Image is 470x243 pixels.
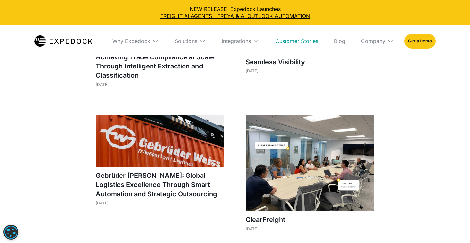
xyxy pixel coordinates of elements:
[361,38,385,44] div: Company
[96,201,224,205] div: [DATE]
[96,115,224,212] a: Gebrüder [PERSON_NAME]: Global Logistics Excellence Through Smart Automation and Strategic Outsou...
[270,25,323,57] a: Customer Stories
[246,215,374,224] h1: ClearFreight
[5,5,465,20] div: NEW RELEASE: Expedock Launches
[356,25,399,57] div: Company
[175,38,197,44] div: Solutions
[112,38,150,44] div: Why Expedock
[96,82,224,87] div: [DATE]
[404,34,436,49] a: Get a Demo
[96,171,224,199] h1: Gebrüder [PERSON_NAME]: Global Logistics Excellence Through Smart Automation and Strategic Outsou...
[329,25,351,57] a: Blog
[246,68,374,73] div: [DATE]
[169,25,211,57] div: Solutions
[96,52,224,80] h1: Achieving Trade Compliance at Scale Through Intelligent Extraction and Classification
[357,172,470,243] iframe: Chat Widget
[107,25,164,57] div: Why Expedock
[222,38,251,44] div: Integrations
[246,115,374,238] a: ClearFreight[DATE]
[246,226,374,231] div: [DATE]
[217,25,265,57] div: Integrations
[5,13,465,20] a: FREIGHT AI AGENTS - FREYA & AI OUTLOOK AUTOMATION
